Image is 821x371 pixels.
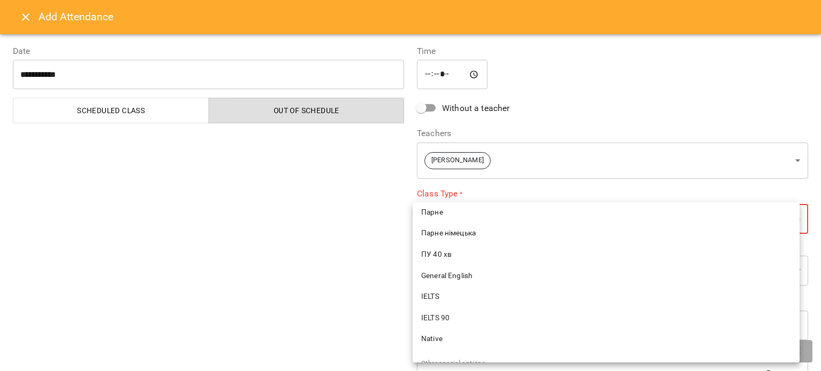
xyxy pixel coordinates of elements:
span: Парне німецька [421,228,791,239]
span: IELTS [421,291,791,302]
span: Парне [421,207,791,218]
span: ПУ 40 хв [421,249,791,260]
span: Other special options [421,359,485,367]
span: IELTS 90 [421,313,791,323]
span: General English [421,271,791,281]
span: Native [421,334,791,344]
